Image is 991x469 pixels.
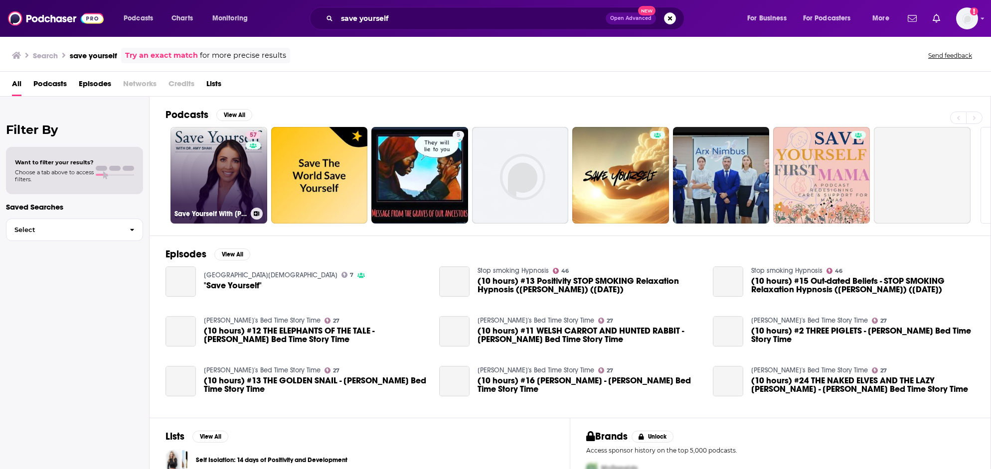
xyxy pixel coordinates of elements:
[117,10,166,26] button: open menu
[33,51,58,60] h3: Search
[751,366,868,374] a: Jason's Bed Time Story Time
[337,10,606,26] input: Search podcasts, credits, & more...
[170,127,267,224] a: 57Save Yourself With [PERSON_NAME]
[880,319,887,323] span: 27
[478,327,701,344] span: (10 hours) #11 WELSH CARROT AND HUNTED RABBIT - [PERSON_NAME] Bed Time Story Time
[925,51,975,60] button: Send feedback
[246,131,261,139] a: 57
[165,248,250,260] a: EpisodesView All
[835,269,842,273] span: 46
[165,10,199,26] a: Charts
[439,366,470,396] a: (10 hours) #16 MOLLY WHIPEMOUT - Jasons Bed Time Story Time
[632,431,674,443] button: Unlock
[865,10,902,26] button: open menu
[333,368,339,373] span: 27
[607,319,613,323] span: 27
[204,376,427,393] a: (10 hours) #13 THE GOLDEN SNAIL - Jasons Bed Time Story Time
[956,7,978,29] span: Logged in as Ashley_Beenen
[325,367,340,373] a: 27
[6,202,143,212] p: Saved Searches
[956,7,978,29] button: Show profile menu
[751,266,823,275] a: Stop smoking Hypnosis
[204,271,337,279] a: River Falls United Methodist Church
[204,316,321,325] a: Jason's Bed Time Story Time
[250,130,257,140] span: 57
[872,367,887,373] a: 27
[478,277,701,294] a: (10 hours) #13 Positivity STOP SMOKING Relaxation Hypnosis (Jason Newland) (29th September 2022)
[319,7,694,30] div: Search podcasts, credits, & more...
[607,368,613,373] span: 27
[123,76,157,96] span: Networks
[204,327,427,344] a: (10 hours) #12 THE ELEPHANTS OF THE TALE - Jasons Bed Time Story Time
[174,210,247,218] h3: Save Yourself With [PERSON_NAME]
[751,376,975,393] a: (10 hours) #24 THE NAKED ELVES AND THE LAZY SHOEMAKER - Jasons Bed Time Story Time
[970,7,978,15] svg: Add a profile image
[200,50,286,61] span: for more precise results
[561,269,569,273] span: 46
[350,273,353,277] span: 7
[751,376,975,393] span: (10 hours) #24 THE NAKED ELVES AND THE LAZY [PERSON_NAME] - [PERSON_NAME] Bed Time Story Time
[341,272,354,278] a: 7
[33,76,67,96] a: Podcasts
[371,127,468,224] a: 5
[751,327,975,344] a: (10 hours) #2 THREE PIGLETS - Jasons Bed Time Story Time
[15,169,94,183] span: Choose a tab above to access filters.
[165,430,228,443] a: ListsView All
[165,366,196,396] a: (10 hours) #13 THE GOLDEN SNAIL - Jasons Bed Time Story Time
[826,268,843,274] a: 46
[333,319,339,323] span: 27
[204,366,321,374] a: Jason's Bed Time Story Time
[713,316,743,347] a: (10 hours) #2 THREE PIGLETS - Jasons Bed Time Story Time
[610,16,652,21] span: Open Advanced
[206,76,221,96] a: Lists
[12,76,21,96] a: All
[904,10,921,27] a: Show notifications dropdown
[598,318,614,324] a: 27
[929,10,944,27] a: Show notifications dropdown
[325,318,340,324] a: 27
[171,11,193,25] span: Charts
[15,159,94,166] span: Want to filter your results?
[478,366,594,374] a: Jason's Bed Time Story Time
[204,376,427,393] span: (10 hours) #13 THE GOLDEN SNAIL - [PERSON_NAME] Bed Time Story Time
[478,266,549,275] a: Stop smoking Hypnosis
[6,219,143,241] button: Select
[214,248,250,260] button: View All
[168,76,194,96] span: Credits
[638,6,656,15] span: New
[439,266,470,297] a: (10 hours) #13 Positivity STOP SMOKING Relaxation Hypnosis (Jason Newland) (29th September 2022)
[606,12,656,24] button: Open AdvancedNew
[8,9,104,28] img: Podchaser - Follow, Share and Rate Podcasts
[751,277,975,294] span: (10 hours) #15 Out-dated Beliefs - STOP SMOKING Relaxation Hypnosis ([PERSON_NAME]) ([DATE])
[196,455,347,466] a: Self Isolation: 14 days of Positivity and Development
[79,76,111,96] a: Episodes
[205,10,261,26] button: open menu
[803,11,851,25] span: For Podcasters
[797,10,865,26] button: open menu
[751,277,975,294] a: (10 hours) #15 Out-dated Beliefs - STOP SMOKING Relaxation Hypnosis (Jason Newland) (18th October...
[740,10,799,26] button: open menu
[713,266,743,297] a: (10 hours) #15 Out-dated Beliefs - STOP SMOKING Relaxation Hypnosis (Jason Newland) (18th October...
[478,316,594,325] a: Jason's Bed Time Story Time
[124,11,153,25] span: Podcasts
[6,122,143,137] h2: Filter By
[956,7,978,29] img: User Profile
[453,131,464,139] a: 5
[586,447,975,454] p: Access sponsor history on the top 5,000 podcasts.
[439,316,470,347] a: (10 hours) #11 WELSH CARROT AND HUNTED RABBIT - Jasons Bed Time Story Time
[192,431,228,443] button: View All
[125,50,198,61] a: Try an exact match
[165,430,184,443] h2: Lists
[165,109,208,121] h2: Podcasts
[478,277,701,294] span: (10 hours) #13 Positivity STOP SMOKING Relaxation Hypnosis ([PERSON_NAME]) ([DATE])
[478,327,701,344] a: (10 hours) #11 WELSH CARROT AND HUNTED RABBIT - Jasons Bed Time Story Time
[216,109,252,121] button: View All
[586,430,628,443] h2: Brands
[212,11,248,25] span: Monitoring
[204,281,262,290] a: "Save Yourself"
[598,367,614,373] a: 27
